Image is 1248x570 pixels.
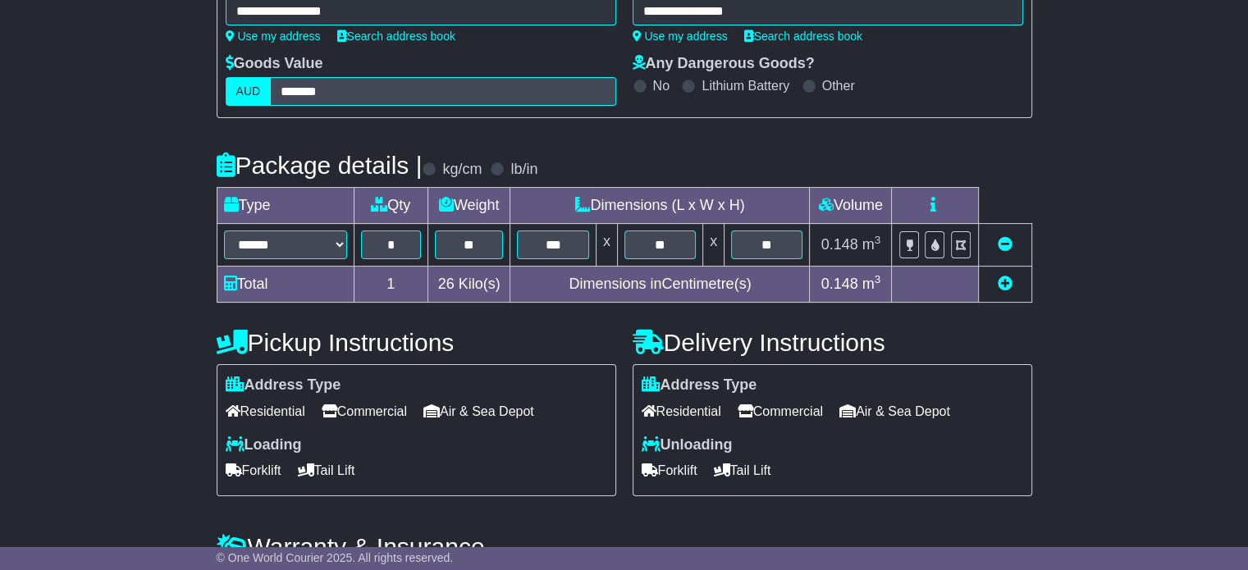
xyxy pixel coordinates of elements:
span: Forklift [226,458,281,483]
span: 0.148 [821,236,858,253]
label: lb/in [510,161,537,179]
span: Air & Sea Depot [839,399,950,424]
label: Loading [226,436,302,454]
td: Weight [427,188,510,224]
span: Residential [226,399,305,424]
a: Add new item [998,276,1013,292]
h4: Delivery Instructions [633,329,1032,356]
label: Address Type [226,376,341,394]
td: Volume [810,188,892,224]
label: Goods Value [226,55,323,73]
td: Type [217,188,354,224]
h4: Package details | [217,152,423,179]
span: 26 [438,276,455,292]
h4: Warranty & Insurance [217,533,1032,560]
h4: Pickup Instructions [217,329,616,356]
sup: 3 [875,234,881,246]
label: Unloading [642,436,733,454]
span: 0.148 [821,276,858,292]
span: Air & Sea Depot [423,399,534,424]
label: AUD [226,77,272,106]
a: Search address book [337,30,455,43]
sup: 3 [875,273,881,285]
span: Forklift [642,458,697,483]
td: Dimensions (L x W x H) [510,188,810,224]
span: m [862,276,881,292]
td: Dimensions in Centimetre(s) [510,267,810,303]
label: Lithium Battery [702,78,789,93]
a: Search address book [744,30,862,43]
span: m [862,236,881,253]
span: Tail Lift [714,458,771,483]
span: Residential [642,399,721,424]
span: Tail Lift [298,458,355,483]
label: Any Dangerous Goods? [633,55,815,73]
td: Kilo(s) [427,267,510,303]
td: 1 [354,267,427,303]
a: Use my address [226,30,321,43]
label: Other [822,78,855,93]
td: Total [217,267,354,303]
span: Commercial [322,399,407,424]
label: kg/cm [442,161,482,179]
a: Remove this item [998,236,1013,253]
a: Use my address [633,30,728,43]
span: Commercial [738,399,823,424]
td: x [703,224,725,267]
span: © One World Courier 2025. All rights reserved. [217,551,454,564]
label: Address Type [642,376,757,394]
td: x [596,224,617,267]
td: Qty [354,188,427,224]
label: No [653,78,670,93]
